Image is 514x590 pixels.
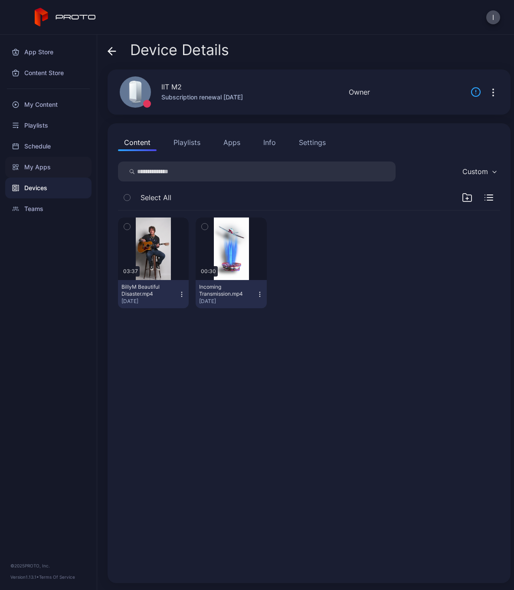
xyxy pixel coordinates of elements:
a: Teams [5,198,92,219]
div: IIT M2 [161,82,182,92]
button: I [486,10,500,24]
div: Subscription renewal [DATE] [161,92,243,102]
div: [DATE] [121,298,178,305]
button: Incoming Transmission.mp4[DATE] [196,280,266,308]
a: App Store [5,42,92,63]
a: Devices [5,178,92,198]
a: Terms Of Service [39,574,75,580]
div: [DATE] [199,298,256,305]
button: Content [118,134,157,151]
a: Schedule [5,136,92,157]
div: © 2025 PROTO, Inc. [10,562,86,569]
button: Apps [217,134,246,151]
span: Device Details [130,42,229,58]
div: BillyM Beautiful Disaster.mp4 [121,283,169,297]
span: Version 1.13.1 • [10,574,39,580]
button: Playlists [167,134,206,151]
button: BillyM Beautiful Disaster.mp4[DATE] [118,280,189,308]
div: Owner [349,87,370,97]
div: Incoming Transmission.mp4 [199,283,247,297]
div: Info [263,137,276,148]
div: Custom [462,167,488,176]
button: Custom [458,162,500,181]
a: Playlists [5,115,92,136]
span: Select All [141,192,171,203]
a: My Content [5,94,92,115]
a: Content Store [5,63,92,83]
button: Info [257,134,282,151]
button: Settings [293,134,332,151]
a: My Apps [5,157,92,178]
div: Settings [299,137,326,148]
